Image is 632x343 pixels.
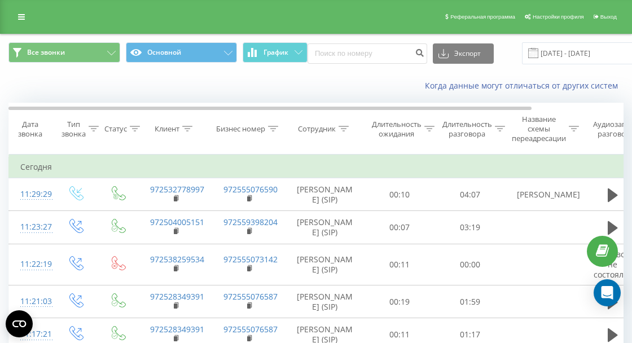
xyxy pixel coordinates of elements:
td: [PERSON_NAME] (SIP) [286,211,365,244]
span: Реферальная программа [450,14,515,20]
a: 972538259534 [150,254,204,265]
div: 11:22:19 [20,253,43,275]
span: График [264,49,288,56]
div: Статус [104,124,127,134]
a: 972504005151 [150,217,204,227]
div: Клиент [155,124,179,134]
div: Сотрудник [298,124,336,134]
span: Все звонки [27,48,65,57]
a: 972555076587 [223,291,278,302]
a: 972555073142 [223,254,278,265]
div: 11:29:29 [20,183,43,205]
td: 00:19 [365,285,435,318]
td: [PERSON_NAME] [506,178,579,211]
td: [PERSON_NAME] (SIP) [286,178,365,211]
input: Поиск по номеру [308,43,427,64]
div: Длительность разговора [442,120,492,139]
a: 972555076590 [223,184,278,195]
td: 00:11 [365,244,435,285]
td: 00:10 [365,178,435,211]
a: 972528349391 [150,324,204,335]
div: Open Intercom Messenger [594,279,621,306]
button: Экспорт [433,43,494,64]
td: [PERSON_NAME] (SIP) [286,285,365,318]
a: 972559398204 [223,217,278,227]
button: Основной [126,42,238,63]
div: Дата звонка [9,120,51,139]
td: 01:59 [435,285,506,318]
a: Когда данные могут отличаться от других систем [425,80,624,91]
div: Название схемы переадресации [512,115,566,143]
td: 04:07 [435,178,506,211]
td: 00:07 [365,211,435,244]
td: 00:00 [435,244,506,285]
button: Open CMP widget [6,310,33,337]
span: Выход [600,14,617,20]
span: Настройки профиля [533,14,584,20]
div: Тип звонка [62,120,86,139]
button: График [243,42,308,63]
a: 972528349391 [150,291,204,302]
a: 972555076587 [223,324,278,335]
div: Бизнес номер [216,124,265,134]
a: 972532778997 [150,184,204,195]
div: 11:23:27 [20,216,43,238]
td: [PERSON_NAME] (SIP) [286,244,365,285]
td: 03:19 [435,211,506,244]
div: 11:21:03 [20,291,43,313]
button: Все звонки [8,42,120,63]
div: Длительность ожидания [372,120,422,139]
